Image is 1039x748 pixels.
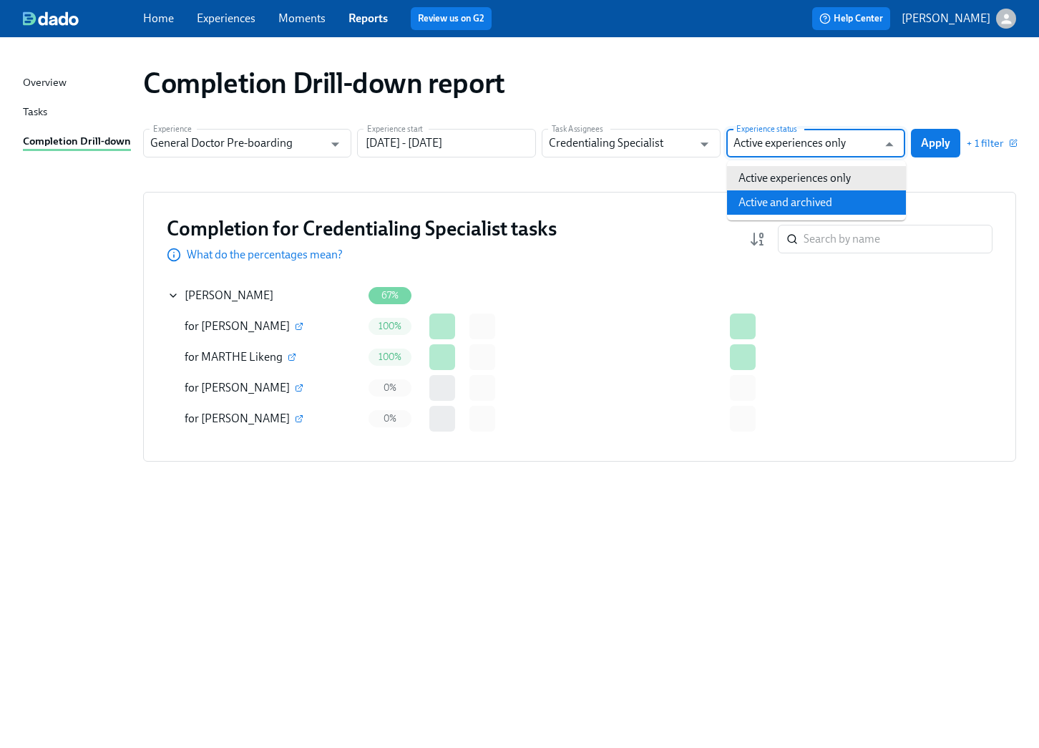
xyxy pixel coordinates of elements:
[23,133,132,151] a: Completion Drill-down
[167,312,362,341] div: for [PERSON_NAME]
[370,351,411,362] span: 100%
[187,247,343,263] p: What do the percentages mean?
[921,136,950,150] span: Apply
[23,11,79,26] img: dado
[749,230,766,248] svg: Completion rate (low to high)
[812,7,890,30] button: Help Center
[324,133,346,155] button: Open
[902,9,1016,29] button: [PERSON_NAME]
[966,136,1016,150] button: + 1 filter
[878,133,900,155] button: Close
[167,404,362,433] div: for [PERSON_NAME]
[201,412,290,425] span: [PERSON_NAME]
[23,104,132,122] a: Tasks
[201,350,283,364] span: MARTHE Likeng
[201,381,290,394] span: [PERSON_NAME]
[185,412,201,425] span: for
[167,281,362,310] div: [PERSON_NAME]
[727,190,906,215] li: Active and archived
[804,225,992,253] input: Search by name
[185,288,273,302] span: [PERSON_NAME]
[727,166,906,190] li: Active experiences only
[167,343,362,371] div: for MARTHE Likeng
[375,382,405,393] span: 0%
[911,129,960,157] button: Apply
[411,7,492,30] button: Review us on G2
[23,74,67,92] div: Overview
[278,11,326,25] a: Moments
[185,319,201,333] span: for
[201,319,290,333] span: [PERSON_NAME]
[23,74,132,92] a: Overview
[902,11,990,26] p: [PERSON_NAME]
[23,11,143,26] a: dado
[23,104,47,122] div: Tasks
[185,350,201,364] span: for
[23,133,131,151] div: Completion Drill-down
[185,381,201,394] span: for
[167,215,557,241] h3: Completion for Credentialing Specialist tasks
[370,321,411,331] span: 100%
[143,11,174,25] a: Home
[167,374,362,402] div: for [PERSON_NAME]
[197,11,255,25] a: Experiences
[693,133,716,155] button: Open
[375,413,405,424] span: 0%
[348,11,388,25] a: Reports
[373,290,408,301] span: 67%
[819,11,883,26] span: Help Center
[418,11,484,26] a: Review us on G2
[143,66,505,100] h1: Completion Drill-down report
